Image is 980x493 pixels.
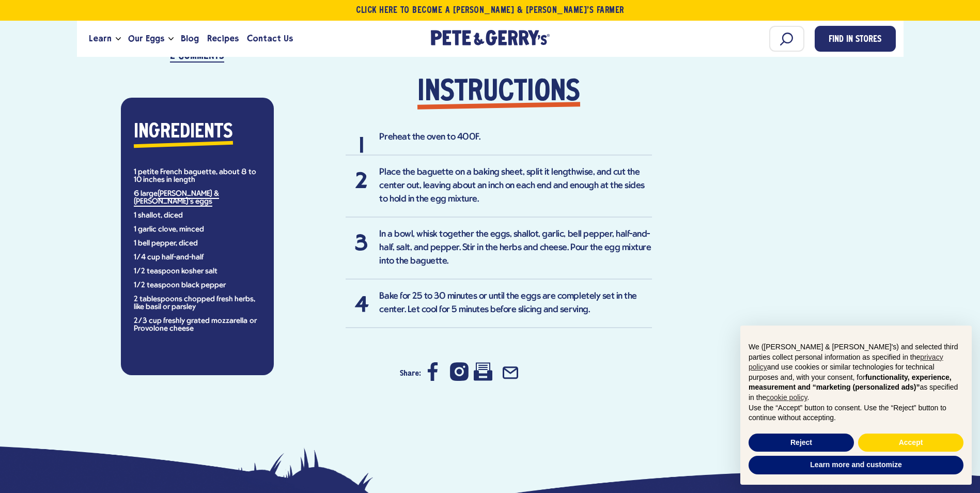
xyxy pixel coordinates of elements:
[769,26,804,52] input: Search
[134,123,233,142] strong: Ingredients
[89,32,112,45] span: Learn
[134,254,261,261] li: 1/4 cup half-and-half
[168,37,174,41] button: Open the dropdown menu for Our Eggs
[815,26,896,52] a: Find in Stores
[134,190,219,207] a: [PERSON_NAME] & [PERSON_NAME]'s eggs
[203,25,243,53] a: Recipes
[501,375,520,383] a: Share by Email
[116,37,121,41] button: Open the dropdown menu for Learn
[346,166,652,218] li: Place the baguette on a baking sheet, split it lengthwise, and cut the center out, leaving about ...
[134,317,261,333] li: 2/3 cup freshly grated mozzarella or Provolone cheese
[134,240,261,248] li: 1 bell pepper, diced
[243,25,297,53] a: Contact Us
[85,25,116,53] a: Learn
[207,32,239,45] span: Recipes
[134,226,261,234] li: 1 garlic clove, minced
[181,32,199,45] span: Blog
[346,290,652,328] li: Bake for 25 to 30 minutes or until the eggs are completely set in the center. Let cool for 5 minu...
[124,25,168,53] a: Our Eggs
[766,393,807,402] a: cookie policy
[749,342,963,403] p: We ([PERSON_NAME] & [PERSON_NAME]'s) and selected third parties collect personal information as s...
[247,32,293,45] span: Contact Us
[749,434,854,452] button: Reject
[177,25,203,53] a: Blog
[749,403,963,423] p: Use the “Accept” button to consent. Use the “Reject” button to continue without accepting.
[749,456,963,474] button: Learn more and customize
[829,33,881,47] span: Find in Stores
[134,282,261,289] li: 1/2 teaspoon black pepper
[417,77,580,108] strong: Instructions
[134,168,261,184] li: 1 petite French baguette, about 8 to 10 inches in length
[858,434,963,452] button: Accept
[346,131,652,156] li: Preheat the oven to 400F.
[400,359,421,388] h3: Share:
[346,228,652,280] li: In a bowl, whisk together the eggs, shallot, garlic, bell pepper, half-and-half, salt, and pepper...
[134,268,261,275] li: 1/2 teaspoon kosher salt
[134,296,261,311] li: 2 tablespoons chopped fresh herbs, like basil or parsley
[128,32,164,45] span: Our Eggs
[134,212,261,220] li: 1 shallot, diced
[134,190,261,206] li: 6 large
